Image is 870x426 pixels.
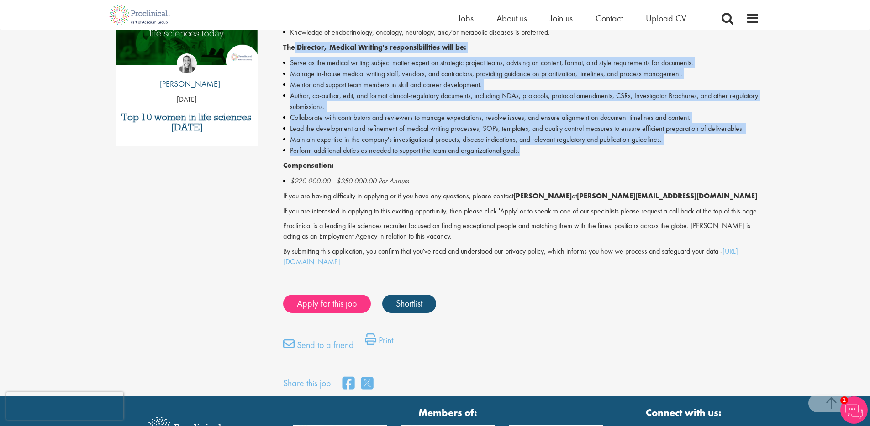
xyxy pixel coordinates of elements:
[365,333,393,352] a: Print
[153,78,220,90] p: [PERSON_NAME]
[596,12,623,24] a: Contact
[177,53,197,73] img: Hannah Burke
[293,405,603,420] strong: Members of:
[283,79,759,90] li: Mentor and support team members in skill and career development.
[283,246,738,266] a: [URL][DOMAIN_NAME]
[343,374,354,394] a: share on facebook
[153,53,220,94] a: Hannah Burke [PERSON_NAME]
[121,112,253,132] a: Top 10 women in life sciences [DATE]
[496,12,527,24] a: About us
[458,12,474,24] a: Jobs
[283,221,759,242] p: Proclinical is a leading life sciences recruiter focused on finding exceptional people and matchi...
[6,392,123,420] iframe: reCAPTCHA
[382,295,436,313] a: Shortlist
[840,396,848,404] span: 1
[283,206,759,217] p: If you are interested in applying to this exciting opportunity, then please click 'Apply' or to s...
[283,191,759,202] p: If you are having difficulty in applying or if you have any questions, please contact at
[283,27,759,38] li: Knowledge of endocrinology, oncology, neurology, and/or metabolic diseases is preferred.
[283,246,759,267] p: By submitting this application, you confirm that you've read and understood our privacy policy, w...
[116,94,258,105] p: [DATE]
[283,338,354,356] a: Send to a friend
[283,57,759,68] li: Serve as the medical writing subject matter expert on strategic project teams, advising on conten...
[290,176,409,186] em: $220 000.00 - $250 000.00 Per Annum
[577,191,757,201] strong: [PERSON_NAME][EMAIL_ADDRESS][DOMAIN_NAME]
[283,295,371,313] a: Apply for this job
[283,42,466,52] strong: The Director, Medical Writing's responsibilities will be:
[283,112,759,123] li: Collaborate with contributors and reviewers to manage expectations, resolve issues, and ensure al...
[840,396,868,424] img: Chatbot
[550,12,573,24] a: Join us
[283,145,759,156] li: Perform additional duties as needed to support the team and organizational goals.
[513,191,572,201] strong: [PERSON_NAME]
[283,161,334,170] strong: Compensation:
[283,123,759,134] li: Lead the development and refinement of medical writing processes, SOPs, templates, and quality co...
[283,134,759,145] li: Maintain expertise in the company's investigational products, disease indications, and relevant r...
[283,90,759,112] li: Author, co-author, edit, and format clinical-regulatory documents, including NDAs, protocols, pro...
[646,405,723,420] strong: Connect with us:
[361,374,373,394] a: share on twitter
[283,377,331,390] label: Share this job
[646,12,686,24] a: Upload CV
[283,68,759,79] li: Manage in-house medical writing staff, vendors, and contractors, providing guidance on prioritiza...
